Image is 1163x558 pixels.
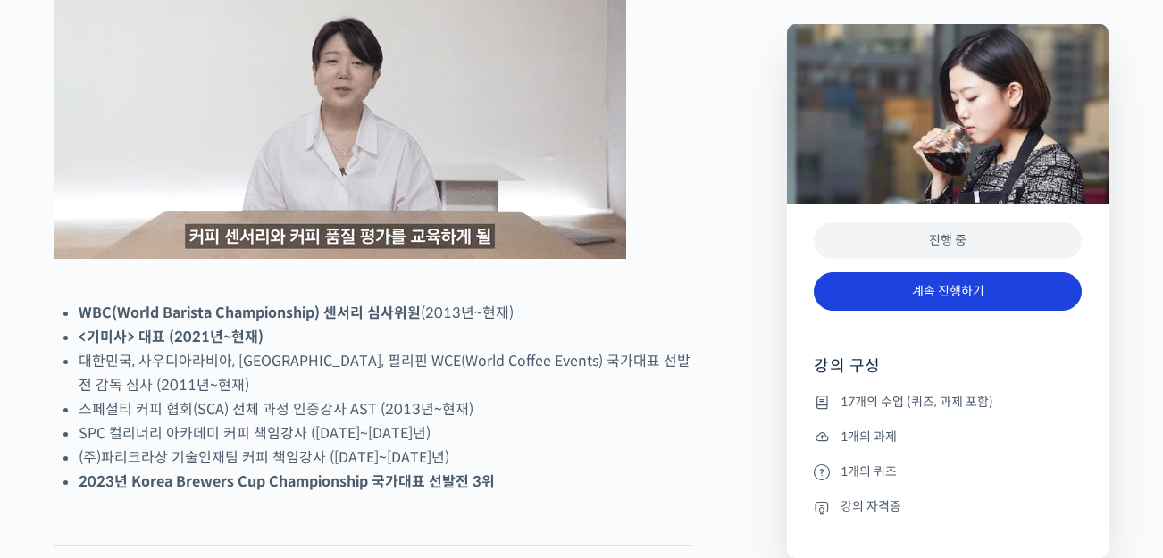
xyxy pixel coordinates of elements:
[118,410,230,454] a: 대화
[79,328,264,346] strong: <기미사> 대표 (2021년~현재)
[56,437,67,451] span: 홈
[814,222,1082,259] div: 진행 중
[79,446,692,470] li: (주)파리크라상 기술인재팀 커피 책임강사 ([DATE]~[DATE]년)
[79,301,692,325] li: (2013년~현재)
[814,272,1082,311] a: 계속 진행하기
[163,437,185,452] span: 대화
[276,437,297,451] span: 설정
[79,349,692,397] li: 대한민국, 사우디아라비아, [GEOGRAPHIC_DATA], 필리핀 WCE(World Coffee Events) 국가대표 선발전 감독 심사 (2011년~현재)
[814,391,1082,412] li: 17개의 수업 (퀴즈, 과제 포함)
[79,421,692,446] li: SPC 컬리너리 아카데미 커피 책임강사 ([DATE]~[DATE]년)
[814,461,1082,482] li: 1개의 퀴즈
[814,426,1082,447] li: 1개의 과제
[5,410,118,454] a: 홈
[814,355,1082,391] h4: 강의 구성
[230,410,343,454] a: 설정
[814,496,1082,518] li: 강의 자격증
[79,304,421,322] strong: WBC(World Barista Championship) 센서리 심사위원
[79,472,495,491] strong: 2023년 Korea Brewers Cup Championship 국가대표 선발전 3위
[79,397,692,421] li: 스페셜티 커피 협회(SCA) 전체 과정 인증강사 AST (2013년~현재)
